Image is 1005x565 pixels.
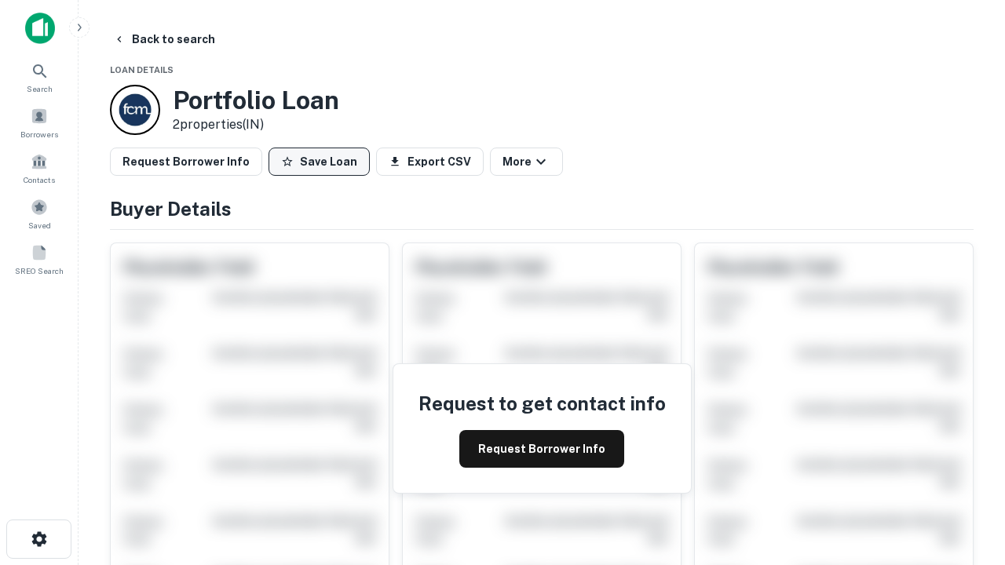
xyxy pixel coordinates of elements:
[110,65,174,75] span: Loan Details
[490,148,563,176] button: More
[25,13,55,44] img: capitalize-icon.png
[110,148,262,176] button: Request Borrower Info
[376,148,484,176] button: Export CSV
[15,264,64,277] span: SREO Search
[27,82,53,95] span: Search
[5,101,74,144] a: Borrowers
[28,219,51,231] span: Saved
[173,115,339,134] p: 2 properties (IN)
[5,56,74,98] a: Search
[107,25,221,53] button: Back to search
[418,389,666,417] h4: Request to get contact info
[459,430,624,468] button: Request Borrower Info
[269,148,370,176] button: Save Loan
[5,238,74,280] a: SREO Search
[5,147,74,189] a: Contacts
[24,173,55,186] span: Contacts
[5,192,74,235] a: Saved
[110,195,974,223] h4: Buyer Details
[173,86,339,115] h3: Portfolio Loan
[20,128,58,140] span: Borrowers
[926,389,1005,465] iframe: Chat Widget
